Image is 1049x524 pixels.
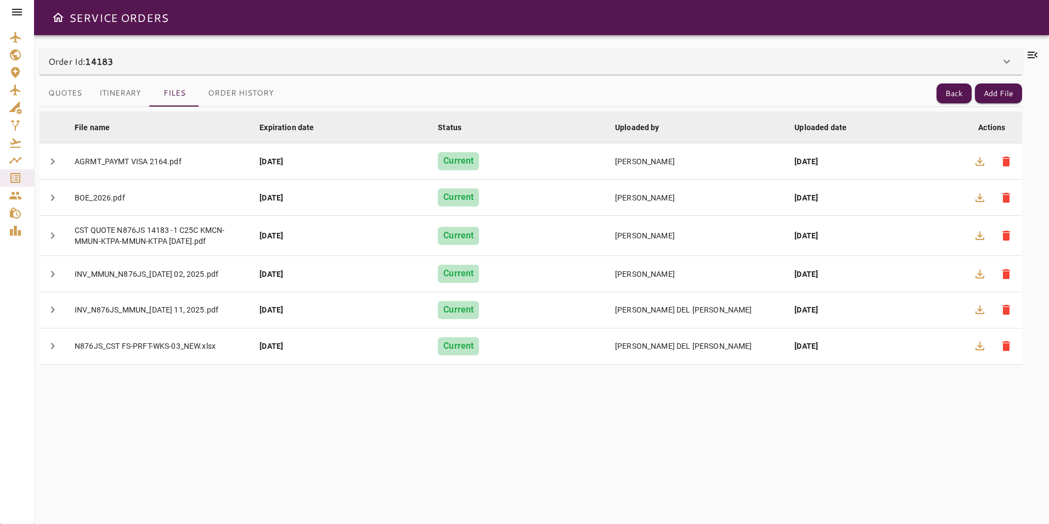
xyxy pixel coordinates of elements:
[794,304,955,315] div: [DATE]
[967,261,993,287] button: Download file
[46,339,59,353] span: chevron_right
[1000,267,1013,281] span: delete
[794,121,861,134] span: Uploaded date
[1000,191,1013,204] span: delete
[967,333,993,359] button: Download file
[967,297,993,323] button: Download file
[438,121,476,134] span: Status
[438,265,479,283] div: Current
[75,225,242,247] div: CST QUOTE N876JS 14183 -1 C25C KMCN-MMUN-KTPA-MMUN-KTPA [DATE].pdf
[438,121,461,134] div: Status
[40,80,91,107] button: Quotes
[993,148,1019,175] button: Delete file
[85,55,113,68] b: 14183
[1000,229,1013,242] span: delete
[615,230,777,241] div: [PERSON_NAME]
[794,341,955,352] div: [DATE]
[1000,339,1013,353] span: delete
[975,83,1022,104] button: Add File
[615,121,674,134] span: Uploaded by
[40,48,1022,75] div: Order Id:14183
[993,261,1019,287] button: Delete file
[75,156,242,167] div: AGRMT_PAYMT VISA 2164.pdf
[937,83,972,104] button: Back
[46,303,59,316] span: chevron_right
[794,121,847,134] div: Uploaded date
[615,121,659,134] div: Uploaded by
[993,297,1019,323] button: Delete file
[47,7,69,29] button: Open drawer
[438,152,479,170] div: Current
[615,156,777,167] div: [PERSON_NAME]
[1000,303,1013,316] span: delete
[46,191,59,204] span: chevron_right
[260,121,328,134] span: Expiration date
[615,304,777,315] div: [PERSON_NAME] DEL [PERSON_NAME]
[75,341,242,352] div: N876JS_CST FS-PRFT-WKS-03_NEW.xlsx
[967,185,993,211] button: Download file
[967,222,993,249] button: Download file
[260,269,420,280] div: [DATE]
[46,155,59,168] span: chevron_right
[438,188,479,207] div: Current
[48,55,113,68] p: Order Id:
[75,121,110,134] div: File name
[260,304,420,315] div: [DATE]
[69,9,168,26] h6: SERVICE ORDERS
[794,192,955,203] div: [DATE]
[967,148,993,175] button: Download file
[260,341,420,352] div: [DATE]
[993,333,1019,359] button: Delete file
[438,227,479,245] div: Current
[993,222,1019,249] button: Delete file
[75,192,242,203] div: BOE_2026.pdf
[615,269,777,280] div: [PERSON_NAME]
[199,80,283,107] button: Order History
[260,121,314,134] div: Expiration date
[75,304,242,315] div: INV_N876JS_MMUN_[DATE] 11, 2025.pdf
[150,80,199,107] button: Files
[40,80,283,107] div: basic tabs example
[1000,155,1013,168] span: delete
[993,185,1019,211] button: Delete file
[260,230,420,241] div: [DATE]
[794,269,955,280] div: [DATE]
[438,301,479,319] div: Current
[615,192,777,203] div: [PERSON_NAME]
[75,121,124,134] span: File name
[794,230,955,241] div: [DATE]
[46,229,59,242] span: chevron_right
[794,156,955,167] div: [DATE]
[438,337,479,355] div: Current
[260,192,420,203] div: [DATE]
[75,269,242,280] div: INV_MMUN_N876JS_[DATE] 02, 2025.pdf
[46,267,59,281] span: chevron_right
[615,341,777,352] div: [PERSON_NAME] DEL [PERSON_NAME]
[260,156,420,167] div: [DATE]
[91,80,150,107] button: Itinerary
